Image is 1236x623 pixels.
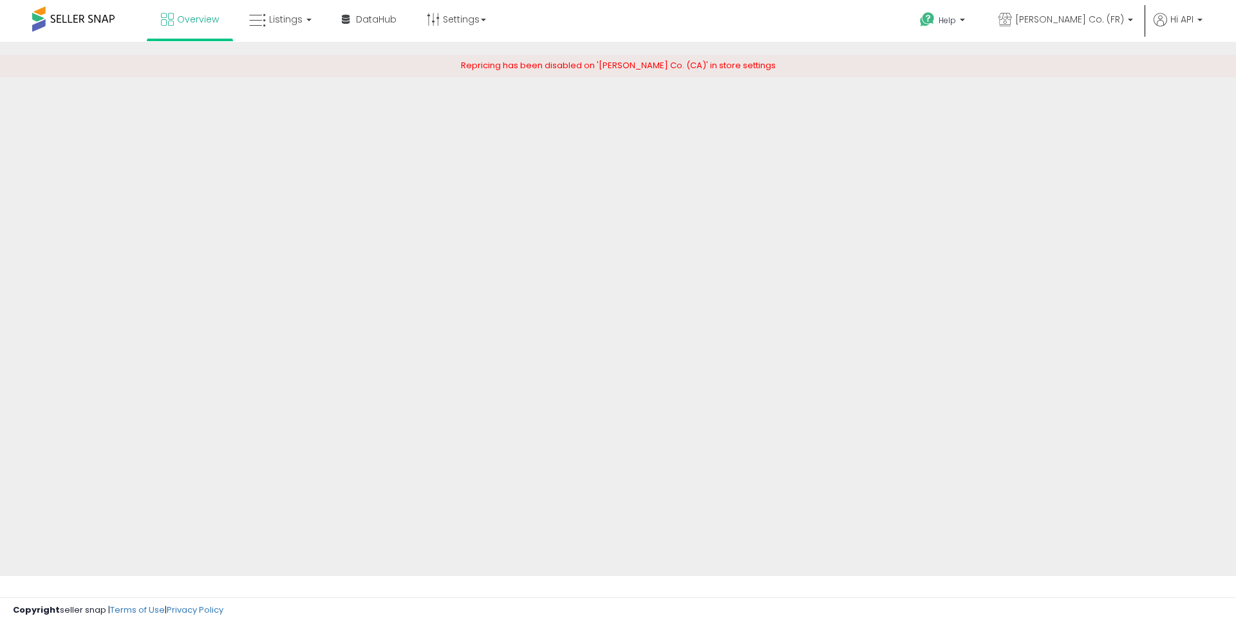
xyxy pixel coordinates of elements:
span: [PERSON_NAME] Co. (FR) [1015,13,1124,26]
a: Help [910,2,978,42]
span: Help [939,15,956,26]
span: Hi API [1170,13,1194,26]
span: Overview [177,13,219,26]
i: Get Help [919,12,935,28]
span: DataHub [356,13,397,26]
span: Listings [269,13,303,26]
a: Hi API [1154,13,1203,42]
span: Repricing has been disabled on '[PERSON_NAME] Co. (CA)' in store settings [461,59,776,71]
